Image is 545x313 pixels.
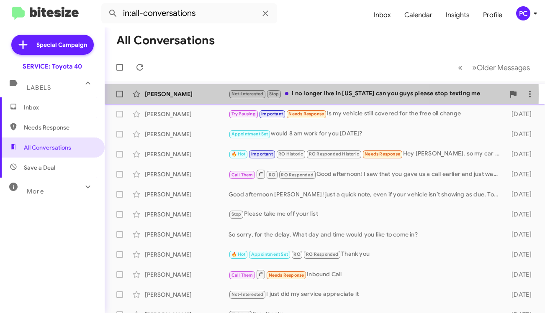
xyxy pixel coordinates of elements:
span: Appointment Set [251,252,288,257]
span: RO Responded [281,172,313,178]
a: Inbox [367,3,398,27]
span: 🔥 Hot [231,151,246,157]
span: Try Pausing [231,111,256,117]
a: Insights [439,3,476,27]
span: RO [269,172,275,178]
div: i no longer live in [US_STATE] can you guys please stop texting me [229,89,505,99]
span: More [27,188,44,195]
span: Labels [27,84,51,92]
div: [PERSON_NAME] [145,150,229,158]
span: Needs Response [288,111,324,117]
div: [PERSON_NAME] [145,90,229,98]
input: Search [101,3,277,23]
div: Good afternoon! I saw that you gave us a call earlier and just wanted to check in to see if you w... [229,169,504,179]
span: Needs Response [365,151,400,157]
div: [PERSON_NAME] [145,190,229,198]
span: Important [261,111,283,117]
div: I just did my service appreciate it [229,290,504,299]
div: Hey [PERSON_NAME], so my car needs oil change can I come now if there is availability? [229,149,504,159]
span: Not-Interested [231,292,264,297]
a: Profile [476,3,509,27]
span: Stop [269,91,279,97]
a: Calendar [398,3,439,27]
button: Previous [453,59,468,76]
div: [DATE] [504,270,538,279]
span: Needs Response [24,123,95,132]
a: Special Campaign [11,35,94,55]
div: would 8 am work for you [DATE]? [229,129,504,139]
div: Is my vehicle still covered for the free oil change [229,109,504,119]
span: Important [251,151,273,157]
button: Next [467,59,535,76]
div: [PERSON_NAME] [145,110,229,118]
span: Not-Interested [231,91,264,97]
span: Save a Deal [24,163,55,172]
div: [DATE] [504,150,538,158]
span: Needs Response [269,272,304,278]
span: Call Them [231,172,253,178]
div: [PERSON_NAME] [145,230,229,239]
span: RO [293,252,300,257]
span: Inbox [24,103,95,112]
span: » [472,62,477,73]
div: [PERSON_NAME] [145,170,229,178]
nav: Page navigation example [453,59,535,76]
div: Please take me off your list [229,209,504,219]
div: [DATE] [504,230,538,239]
div: [PERSON_NAME] [145,210,229,219]
h1: All Conversations [116,34,215,47]
span: RO Responded [306,252,338,257]
span: Call Them [231,272,253,278]
div: So sorry, for the delay. What day and time would you like to come in? [229,230,504,239]
div: [DATE] [504,250,538,259]
div: Inbound Call [229,269,504,280]
span: Appointment Set [231,131,268,137]
div: [PERSON_NAME] [145,250,229,259]
div: [DATE] [504,170,538,178]
div: Thank you [229,249,504,259]
span: RO Historic [278,151,303,157]
div: PC [516,6,530,20]
div: [DATE] [504,130,538,138]
div: [PERSON_NAME] [145,130,229,138]
span: « [458,62,463,73]
span: All Conversations [24,143,71,152]
div: SERVICE: Toyota 40 [23,62,82,71]
span: Special Campaign [36,41,87,49]
div: [DATE] [504,190,538,198]
span: RO Responded Historic [309,151,359,157]
span: Older Messages [477,63,530,72]
div: Good afternoon [PERSON_NAME]! just a quick note, even if your vehicle isn’t showing as due, Toyot... [229,190,504,198]
div: [DATE] [504,110,538,118]
span: 🔥 Hot [231,252,246,257]
button: PC [509,6,536,20]
div: [PERSON_NAME] [145,290,229,299]
div: [DATE] [504,290,538,299]
div: [PERSON_NAME] [145,270,229,279]
div: [DATE] [504,210,538,219]
span: Stop [231,211,242,217]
